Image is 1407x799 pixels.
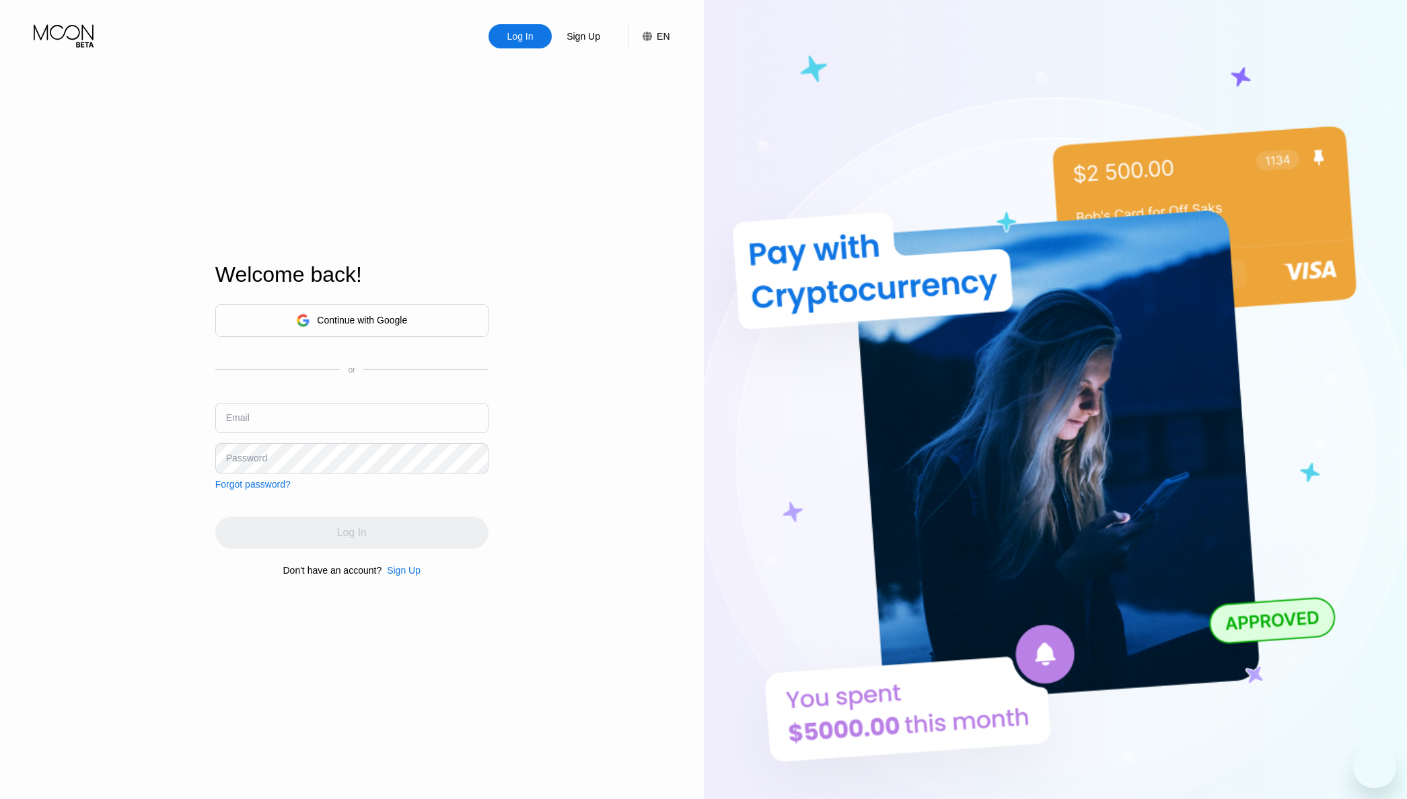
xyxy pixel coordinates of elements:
[226,453,267,463] div: Password
[215,262,489,287] div: Welcome back!
[552,24,615,48] div: Sign Up
[628,24,670,48] div: EN
[387,565,421,576] div: Sign Up
[382,565,421,576] div: Sign Up
[215,304,489,337] div: Continue with Google
[565,30,602,43] div: Sign Up
[1353,745,1396,788] iframe: Button to launch messaging window
[317,315,407,326] div: Continue with Google
[489,24,552,48] div: Log In
[226,412,250,423] div: Email
[506,30,535,43] div: Log In
[657,31,670,42] div: EN
[348,365,355,375] div: or
[283,565,382,576] div: Don't have an account?
[215,479,291,490] div: Forgot password?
